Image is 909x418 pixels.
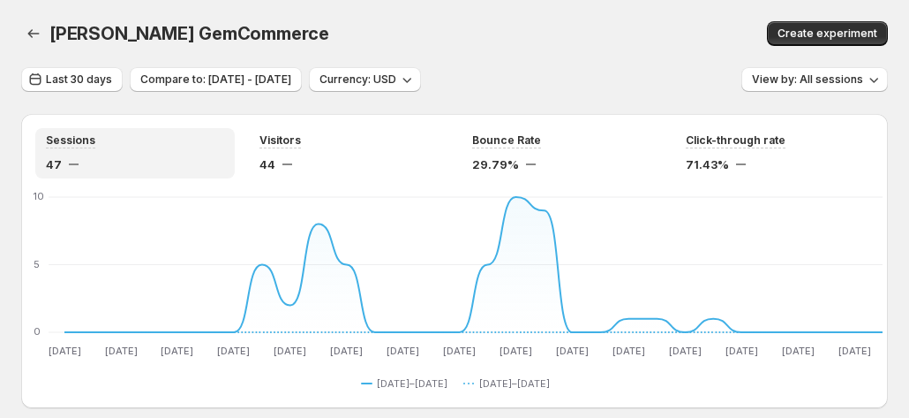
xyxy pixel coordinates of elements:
[767,21,888,46] button: Create experiment
[669,345,702,357] text: [DATE]
[46,133,95,148] span: Sessions
[274,345,306,357] text: [DATE]
[34,190,44,202] text: 10
[161,345,193,357] text: [DATE]
[34,258,40,270] text: 5
[217,345,250,357] text: [DATE]
[778,27,877,41] span: Create experiment
[612,345,645,357] text: [DATE]
[105,345,138,357] text: [DATE]
[319,72,396,87] span: Currency: USD
[725,345,758,357] text: [DATE]
[330,345,363,357] text: [DATE]
[259,156,275,173] span: 44
[309,67,421,92] button: Currency: USD
[686,133,785,148] span: Click-through rate
[49,23,329,44] span: [PERSON_NAME] GemCommerce
[686,156,729,173] span: 71.43%
[46,72,112,87] span: Last 30 days
[49,345,81,357] text: [DATE]
[741,67,888,92] button: View by: All sessions
[479,376,550,391] span: [DATE]–[DATE]
[387,345,419,357] text: [DATE]
[377,376,447,391] span: [DATE]–[DATE]
[259,133,301,148] span: Visitors
[443,345,476,357] text: [DATE]
[21,67,123,92] button: Last 30 days
[140,72,291,87] span: Compare to: [DATE] - [DATE]
[34,325,41,338] text: 0
[782,345,815,357] text: [DATE]
[46,156,62,173] span: 47
[838,345,871,357] text: [DATE]
[472,156,519,173] span: 29.79%
[752,72,863,87] span: View by: All sessions
[130,67,302,92] button: Compare to: [DATE] - [DATE]
[556,345,589,357] text: [DATE]
[361,373,454,394] button: [DATE]–[DATE]
[500,345,532,357] text: [DATE]
[463,373,557,394] button: [DATE]–[DATE]
[472,133,541,148] span: Bounce Rate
